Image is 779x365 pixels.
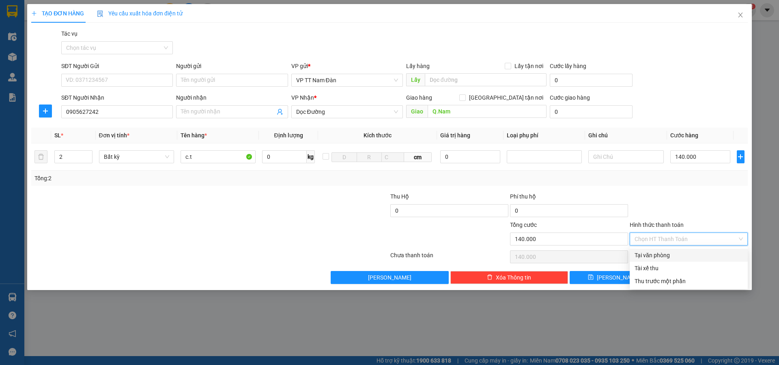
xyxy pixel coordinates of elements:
span: TẠO ĐƠN HÀNG [31,10,84,17]
span: [PERSON_NAME] [597,273,640,282]
span: Tên hàng [181,132,207,139]
span: plus [31,11,37,16]
span: save [588,274,594,281]
span: Lấy hàng [406,63,430,69]
div: Chưa thanh toán [389,251,509,265]
span: Định lượng [274,132,303,139]
button: plus [39,105,52,117]
button: plus [737,150,745,163]
span: plus [737,154,744,160]
span: Giá trị hàng [440,132,470,139]
input: Cước lấy hàng [550,74,633,87]
span: Đơn vị tính [99,132,129,139]
label: Tác vụ [61,30,77,37]
span: Lấy [406,73,425,86]
button: delete [34,150,47,163]
label: Cước lấy hàng [550,63,586,69]
div: Tổng: 2 [34,174,301,183]
div: Người nhận [176,93,288,102]
span: [GEOGRAPHIC_DATA] tận nơi [466,93,547,102]
span: Cước hàng [670,132,698,139]
label: Cước giao hàng [550,94,590,101]
input: Dọc đường [428,105,547,118]
div: Phí thu hộ [510,192,628,204]
span: Yêu cầu xuất hóa đơn điện tử [97,10,183,17]
span: Giao hàng [406,94,432,101]
input: Cước giao hàng [550,105,633,118]
span: cm [404,152,432,162]
input: Ghi Chú [588,150,663,163]
span: user-add [277,109,283,115]
span: [PERSON_NAME] [368,273,411,282]
span: Tổng cước [510,222,537,228]
button: Close [729,4,752,27]
div: VP gửi [291,62,403,70]
span: Giao [406,105,428,118]
span: Xóa Thông tin [496,273,531,282]
div: Thu trước một phần [635,277,743,286]
span: delete [487,274,493,281]
div: SĐT Người Nhận [61,93,173,102]
input: VD: Bàn, Ghế [181,150,256,163]
img: icon [97,11,103,17]
div: Người gửi [176,62,288,70]
div: Tài xế thu [635,264,743,273]
input: R [357,152,382,162]
span: plus [39,108,52,114]
button: save[PERSON_NAME] [570,271,658,284]
th: Loại phụ phí [504,128,585,143]
div: SĐT Người Gửi [61,62,173,70]
div: Tại văn phòng [635,251,743,260]
span: close [737,12,744,18]
input: 0 [440,150,501,163]
span: SL [54,132,61,139]
span: Dọc Đường [296,106,398,118]
span: VP TT Nam Đàn [296,74,398,86]
label: Hình thức thanh toán [630,222,684,228]
button: [PERSON_NAME] [331,271,449,284]
span: Bất kỳ [104,151,169,163]
input: Dọc đường [425,73,547,86]
input: D [331,152,357,162]
span: VP Nhận [291,94,314,101]
span: Thu Hộ [390,193,409,200]
th: Ghi chú [585,128,667,143]
span: kg [307,150,315,163]
button: deleteXóa Thông tin [450,271,568,284]
span: Kích thước [364,132,392,139]
input: C [381,152,404,162]
span: Lấy tận nơi [511,62,547,70]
